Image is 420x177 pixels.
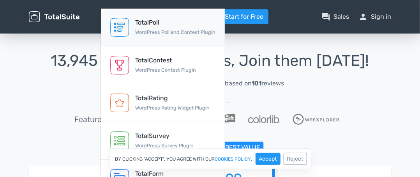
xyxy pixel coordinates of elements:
div: By clicking "Accept", you agree with our . [109,149,311,169]
div: TotalContest [135,56,196,65]
a: TotalRating WordPress Rating Widget Plugin [101,84,225,122]
small: WordPress Poll and Contest Plugin [135,29,215,35]
a: cookies policy [215,157,251,161]
img: TotalSurvey [110,131,129,150]
button: Reject [284,153,307,165]
a: TotalSurvey WordPress Survey Plugin [101,122,225,160]
a: TotalPoll WordPress Poll and Contest Plugin [101,9,225,46]
strong: 101 [252,80,261,87]
a: Excellent 5/5 based on101reviews [29,76,391,91]
span: Best value [222,142,264,154]
img: TotalContest [110,56,129,74]
button: Accept [256,153,281,165]
img: WPExplorer [293,114,339,125]
span: question_answer [321,12,330,21]
img: Colorlib [248,115,280,123]
img: TotalRating [110,94,129,112]
small: WordPress Rating Widget Plugin [135,105,210,111]
div: TotalSurvey [135,131,194,141]
small: WordPress Survey Plugin [135,143,194,149]
div: TotalPoll [135,18,215,27]
a: Start for Free [220,9,268,24]
div: TotalRating [135,94,210,103]
img: TotalSuite for WordPress [29,11,79,22]
h1: 13,945 Happy Customers, Join them [DATE]! [29,52,391,69]
img: TotalPoll [110,18,129,37]
a: personSign in [358,12,391,21]
a: TotalContest WordPress Contest Plugin [101,46,225,84]
a: question_answerSales [321,12,349,21]
h5: Featured in [74,115,115,124]
small: WordPress Contest Plugin [135,67,196,73]
div: based on reviews [225,79,284,88]
span: person [358,12,368,21]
